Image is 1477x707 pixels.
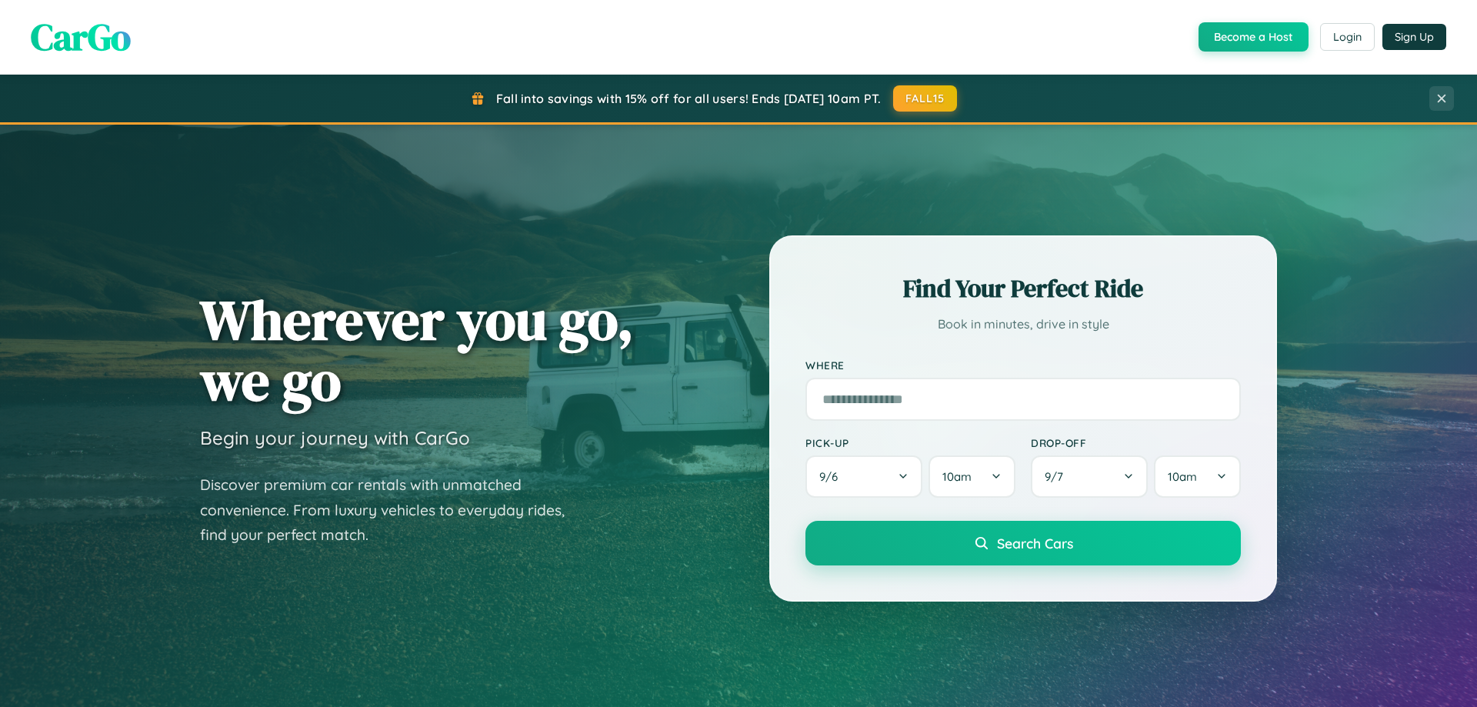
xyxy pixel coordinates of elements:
[805,313,1241,335] p: Book in minutes, drive in style
[942,469,972,484] span: 10am
[805,272,1241,305] h2: Find Your Perfect Ride
[200,289,634,411] h1: Wherever you go, we go
[1199,22,1309,52] button: Become a Host
[805,521,1241,565] button: Search Cars
[997,535,1073,552] span: Search Cars
[805,455,922,498] button: 9/6
[1154,455,1241,498] button: 10am
[1031,455,1148,498] button: 9/7
[819,469,845,484] span: 9 / 6
[31,12,131,62] span: CarGo
[929,455,1015,498] button: 10am
[805,359,1241,372] label: Where
[893,85,958,112] button: FALL15
[1320,23,1375,51] button: Login
[1031,436,1241,449] label: Drop-off
[496,91,882,106] span: Fall into savings with 15% off for all users! Ends [DATE] 10am PT.
[1168,469,1197,484] span: 10am
[805,436,1015,449] label: Pick-up
[200,426,470,449] h3: Begin your journey with CarGo
[200,472,585,548] p: Discover premium car rentals with unmatched convenience. From luxury vehicles to everyday rides, ...
[1382,24,1446,50] button: Sign Up
[1045,469,1071,484] span: 9 / 7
